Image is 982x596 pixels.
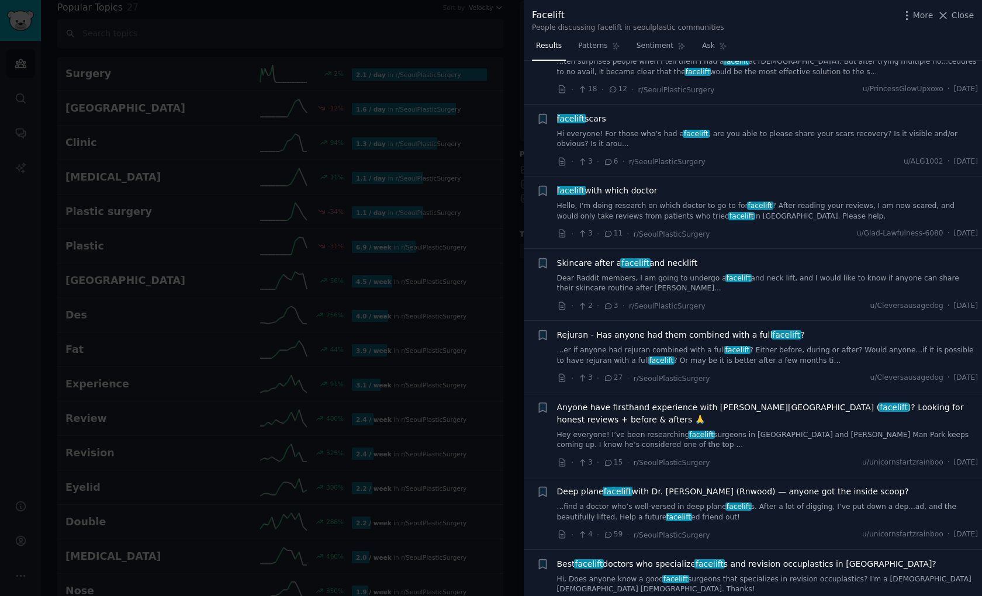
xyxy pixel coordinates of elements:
span: · [597,529,599,541]
span: facelift [724,346,751,354]
a: Results [532,37,566,61]
span: 4 [578,529,592,540]
a: Hey everyone! I’ve been researchingfaceliftsurgeons in [GEOGRAPHIC_DATA] and [PERSON_NAME] Man Pa... [557,430,978,451]
span: · [571,228,573,240]
span: r/SeoulPlasticSurgery [634,459,710,467]
a: ...find a doctor who’s well-versed in deep planefacelifts. After a lot of digging, I’ve put down ... [557,502,978,522]
span: [DATE] [954,84,978,95]
span: 3 [603,301,618,311]
span: 15 [603,458,623,468]
span: facelift [648,356,675,365]
span: [DATE] [954,301,978,311]
span: · [597,228,599,240]
span: facelift [683,130,709,138]
span: Deep plane with Dr. [PERSON_NAME] (Rnwood) — anyone got the inside scoop? [557,486,909,498]
span: 3 [578,228,592,239]
span: facelift [556,186,586,195]
span: facelift [879,403,908,412]
span: · [627,456,629,469]
span: · [623,155,625,168]
span: scars [557,113,606,125]
span: facelift [694,559,724,569]
a: Bestfaceliftdoctors who specializefacelifts and revision occuplastics in [GEOGRAPHIC_DATA]? [557,558,936,570]
span: Skincare after a and necklift [557,257,698,269]
span: [DATE] [954,458,978,468]
span: · [571,84,573,96]
span: facelift [574,559,604,569]
span: u/Glad-Lawfulness-6080 [857,228,943,239]
span: 11 [603,228,623,239]
span: · [601,84,604,96]
span: [DATE] [954,373,978,383]
span: facelift [620,258,650,268]
span: Anyone have firsthand experience with [PERSON_NAME][GEOGRAPHIC_DATA] ( )? Looking for honest revi... [557,401,978,426]
a: Hi everyone! For those who’s had afacelift, are you able to please share your scars recovery? Is ... [557,129,978,150]
span: · [627,228,629,240]
span: u/unicornsfartzrainboo [862,458,943,468]
span: Sentiment [637,41,673,51]
span: 3 [578,373,592,383]
span: · [623,300,625,312]
a: Hello, I'm doing research on which doctor to go to forfacelift? After reading your reviews, I am ... [557,201,978,221]
span: · [597,300,599,312]
span: · [597,155,599,168]
button: Close [937,9,974,22]
span: Rejuran - Has anyone had them combined with a full ? [557,329,805,341]
span: r/SeoulPlasticSurgery [634,230,710,238]
span: 18 [578,84,597,95]
span: facelift [556,114,586,123]
span: · [948,373,950,383]
span: facelift [662,575,689,583]
span: Patterns [578,41,607,51]
a: faceliftwith which doctor [557,185,658,197]
span: 3 [578,458,592,468]
span: · [627,529,629,541]
span: · [597,456,599,469]
span: More [913,9,933,22]
span: r/SeoulPlasticSurgery [629,158,706,166]
span: · [571,456,573,469]
span: · [948,301,950,311]
span: · [571,155,573,168]
span: · [948,157,950,167]
span: u/PrincessGlowUpxoxo [863,84,943,95]
span: u/ALG1002 [904,157,943,167]
span: · [571,300,573,312]
span: · [948,228,950,239]
a: Patterns [574,37,624,61]
span: r/SeoulPlasticSurgery [634,375,710,383]
span: · [597,372,599,384]
span: Close [952,9,974,22]
span: r/SeoulPlasticSurgery [638,86,715,94]
span: Best doctors who specialize s and revision occuplastics in [GEOGRAPHIC_DATA]? [557,558,936,570]
span: 3 [578,157,592,167]
span: · [571,529,573,541]
a: Deep planefaceliftwith Dr. [PERSON_NAME] (Rnwood) — anyone got the inside scoop? [557,486,909,498]
span: u/unicornsfartzrainboo [862,529,943,540]
span: facelift [723,57,749,65]
span: 59 [603,529,623,540]
span: 2 [578,301,592,311]
span: Results [536,41,562,51]
a: Ask [698,37,731,61]
span: r/SeoulPlasticSurgery [634,531,710,539]
span: with which doctor [557,185,658,197]
span: Ask [702,41,715,51]
span: [DATE] [954,157,978,167]
a: Dear Raddit members, I am going to undergo afaceliftand neck lift, and I would like to know if an... [557,273,978,294]
a: Sentiment [632,37,690,61]
span: facelift [747,202,773,210]
span: · [948,529,950,540]
span: facelift [684,68,711,76]
span: [DATE] [954,529,978,540]
span: u/Cleversausagedog [870,373,943,383]
span: facelift [772,330,801,339]
span: 12 [608,84,627,95]
span: · [571,372,573,384]
span: · [948,458,950,468]
a: Skincare after afaceliftand necklift [557,257,698,269]
span: 6 [603,157,618,167]
span: facelift [728,212,755,220]
a: Hi, Does anyone know a goodfaceliftsurgeons that specializes in revision occuplastics? I'm a [DEM... [557,574,978,595]
span: facelift [725,274,752,282]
